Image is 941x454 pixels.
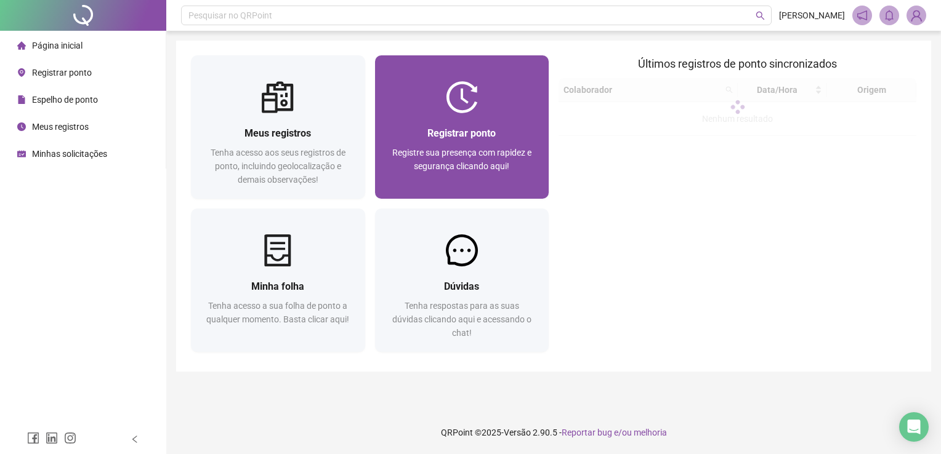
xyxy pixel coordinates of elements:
span: Minhas solicitações [32,149,107,159]
span: Tenha respostas para as suas dúvidas clicando aqui e acessando o chat! [392,301,531,338]
span: [PERSON_NAME] [779,9,845,22]
span: clock-circle [17,122,26,131]
span: search [756,11,765,20]
span: environment [17,68,26,77]
span: Últimos registros de ponto sincronizados [638,57,837,70]
span: Tenha acesso aos seus registros de ponto, incluindo geolocalização e demais observações! [211,148,345,185]
span: bell [884,10,895,21]
span: Meus registros [244,127,311,139]
span: Dúvidas [444,281,479,292]
span: instagram [64,432,76,444]
span: Registrar ponto [32,68,92,78]
span: left [131,435,139,444]
span: Minha folha [251,281,304,292]
a: Registrar pontoRegistre sua presença com rapidez e segurança clicando aqui! [375,55,549,199]
span: Página inicial [32,41,83,50]
span: Versão [504,428,531,437]
span: facebook [27,432,39,444]
span: schedule [17,149,26,158]
span: Tenha acesso a sua folha de ponto a qualquer momento. Basta clicar aqui! [206,301,349,324]
a: DúvidasTenha respostas para as suas dúvidas clicando aqui e acessando o chat! [375,209,549,352]
span: Reportar bug e/ou melhoria [562,428,667,437]
footer: QRPoint © 2025 - 2.90.5 - [166,411,941,454]
a: Meus registrosTenha acesso aos seus registros de ponto, incluindo geolocalização e demais observa... [191,55,365,199]
span: Meus registros [32,122,89,132]
div: Open Intercom Messenger [899,412,929,442]
span: linkedin [46,432,58,444]
span: home [17,41,26,50]
a: Minha folhaTenha acesso a sua folha de ponto a qualquer momento. Basta clicar aqui! [191,209,365,352]
span: notification [857,10,868,21]
span: Espelho de ponto [32,95,98,105]
span: Registrar ponto [427,127,496,139]
img: 84080 [907,6,926,25]
span: file [17,95,26,104]
span: Registre sua presença com rapidez e segurança clicando aqui! [392,148,531,171]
